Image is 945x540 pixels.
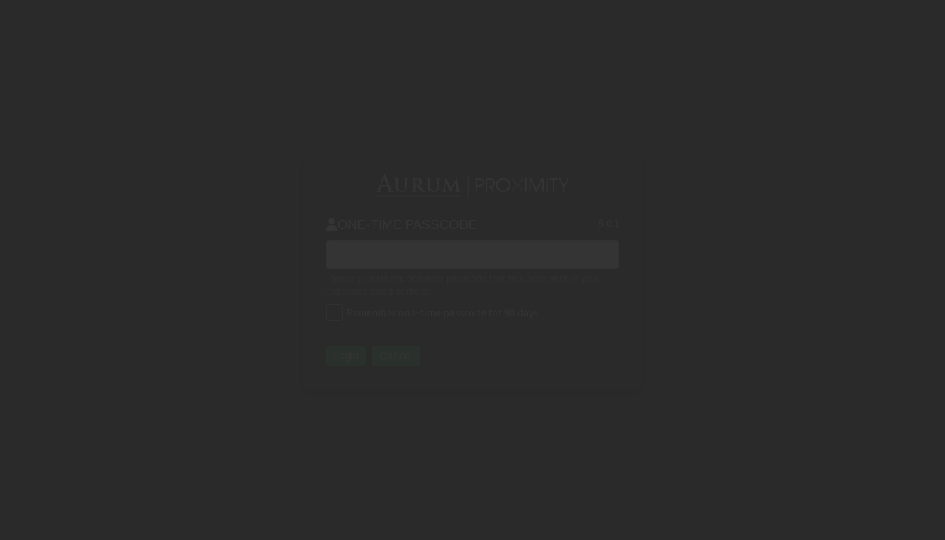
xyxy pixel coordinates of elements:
div: Please provide the one-time passcode that has been sent to your registered email address. [326,272,619,298]
button: Login [326,346,366,367]
img: Aurum-Proximity%20white.svg [376,174,569,199]
div: 5.0.1 [598,218,619,240]
button: Cancel [372,346,420,367]
h3: ONE-TIME PASSCODE [326,218,477,234]
span: Remember one-time passcode for 90 days [343,307,538,319]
